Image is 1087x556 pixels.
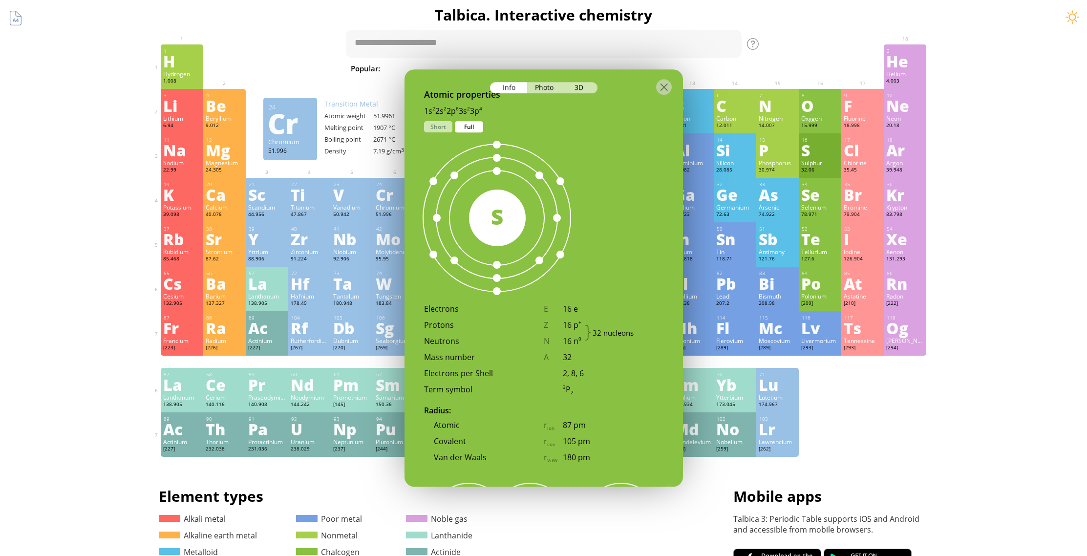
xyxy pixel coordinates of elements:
div: 20.18 [886,122,924,130]
div: 12.011 [716,122,754,130]
div: 104 [291,315,328,321]
div: Ac [248,320,286,336]
div: 22 [291,181,328,188]
div: Ga [674,187,711,202]
div: Al [674,142,711,158]
span: H SO + NaOH [587,63,649,74]
div: 5 [674,92,711,99]
div: Rb [163,231,201,247]
div: Be [206,98,243,113]
div: 41 [334,226,371,232]
div: 84 [802,270,839,277]
div: Rn [886,276,924,291]
div: 34 [802,181,839,188]
div: Fr [163,320,201,336]
div: 69.723 [674,211,711,219]
div: 15 [759,137,796,143]
div: 178.49 [291,300,328,308]
div: Tl [674,276,711,291]
div: Nb [333,231,371,247]
a: Nonmetal [296,530,358,541]
div: Br [844,187,881,202]
div: Ts [844,320,881,336]
div: 106 [376,315,413,321]
div: V [333,187,371,202]
div: C [716,98,754,113]
div: 37 [164,226,201,232]
div: Yttrium [248,248,286,256]
div: Li [163,98,201,113]
div: Ca [206,187,243,202]
div: 88.906 [248,256,286,263]
div: 49 [674,226,711,232]
div: 33 [759,181,796,188]
div: 7 [759,92,796,99]
div: 42 [376,226,413,232]
div: 17 [844,137,881,143]
div: Cesium [163,292,201,300]
div: Gallium [674,203,711,211]
div: Xenon [886,248,924,256]
div: 132.905 [163,300,201,308]
div: Niobium [333,248,371,256]
div: 47.867 [291,211,328,219]
div: 114.818 [674,256,711,263]
div: Sodium [163,159,201,167]
div: 18.998 [844,122,881,130]
div: 35.45 [844,167,881,174]
div: At [844,276,881,291]
div: 113 [674,315,711,321]
div: Germanium [716,203,754,211]
a: Noble gas [406,513,468,524]
div: 50 [717,226,754,232]
div: 78.971 [801,211,839,219]
div: 10 [887,92,924,99]
div: Electrons [424,303,544,314]
div: 51.996 [268,147,312,154]
div: 19 [164,181,201,188]
div: As [759,187,796,202]
div: 18 [887,137,924,143]
div: 81 [674,270,711,277]
div: 117 [844,315,881,321]
div: 2671 °C [373,135,422,144]
span: HCl [559,63,584,74]
div: Melting point [324,123,373,132]
div: 115 [759,315,796,321]
div: 38 [206,226,243,232]
div: Rubidium [163,248,201,256]
div: 54 [887,226,924,232]
div: 39 [249,226,286,232]
sup: 2 [467,106,470,112]
div: 35 [844,181,881,188]
div: Helium [886,70,924,78]
div: 7.19 g/cm [373,147,422,155]
div: 24.305 [206,167,243,174]
div: 55 [164,270,201,277]
a: Alkali metal [159,513,226,524]
div: B [674,98,711,113]
div: 131.293 [886,256,924,263]
div: 53 [844,226,881,232]
div: Protons [424,320,544,330]
sup: 6 [456,106,459,112]
div: Transition Metal [324,99,422,108]
div: Y [248,231,286,247]
div: 105 [334,315,371,321]
div: Ne [886,98,924,113]
div: 16 p [563,320,663,330]
div: 32 [717,181,754,188]
div: Neutrons [424,336,544,346]
div: Tin [716,248,754,256]
div: K [163,187,201,202]
div: Molybdenum [376,248,413,256]
div: Full [455,121,483,132]
div: 56 [206,270,243,277]
div: S [469,200,526,231]
div: Hydrogen [163,70,201,78]
div: } [585,319,591,342]
div: 74.922 [759,211,796,219]
div: Strontium [206,248,243,256]
div: 180.948 [333,300,371,308]
div: 183.84 [376,300,413,308]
